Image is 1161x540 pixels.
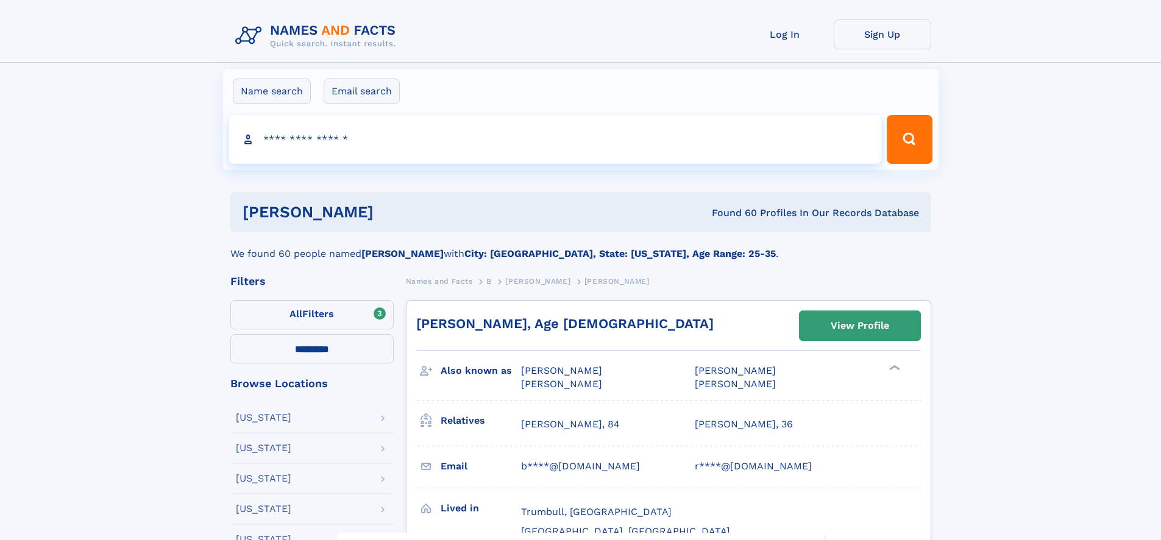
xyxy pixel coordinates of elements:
[236,504,291,514] div: [US_STATE]
[289,308,302,320] span: All
[542,206,919,220] div: Found 60 Profiles In Our Records Database
[230,276,394,287] div: Filters
[521,506,672,517] span: Trumbull, [GEOGRAPHIC_DATA]
[521,365,602,376] span: [PERSON_NAME]
[441,456,521,477] h3: Email
[233,79,311,104] label: Name search
[486,273,492,289] a: B
[236,443,291,453] div: [US_STATE]
[887,115,932,164] button: Search Button
[361,248,444,259] b: [PERSON_NAME]
[441,498,521,519] h3: Lived in
[886,364,901,372] div: ❯
[441,410,521,431] h3: Relatives
[406,273,473,289] a: Names and Facts
[800,311,920,340] a: View Profile
[695,378,776,390] span: [PERSON_NAME]
[486,277,492,286] span: B
[834,19,931,49] a: Sign Up
[236,413,291,423] div: [US_STATE]
[464,248,776,259] b: City: [GEOGRAPHIC_DATA], State: [US_STATE], Age Range: 25-35
[229,115,882,164] input: search input
[831,312,889,340] div: View Profile
[230,19,406,52] img: Logo Names and Facts
[230,378,394,389] div: Browse Locations
[416,316,714,331] a: [PERSON_NAME], Age [DEMOGRAPHIC_DATA]
[584,277,650,286] span: [PERSON_NAME]
[695,365,776,376] span: [PERSON_NAME]
[441,360,521,381] h3: Also known as
[736,19,834,49] a: Log In
[230,232,931,261] div: We found 60 people named with .
[236,474,291,483] div: [US_STATE]
[695,418,793,431] a: [PERSON_NAME], 36
[505,277,570,286] span: [PERSON_NAME]
[521,525,730,537] span: [GEOGRAPHIC_DATA], [GEOGRAPHIC_DATA]
[324,79,400,104] label: Email search
[505,273,570,289] a: [PERSON_NAME]
[521,418,620,431] a: [PERSON_NAME], 84
[230,300,394,329] label: Filters
[521,378,602,390] span: [PERSON_NAME]
[243,205,543,220] h1: [PERSON_NAME]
